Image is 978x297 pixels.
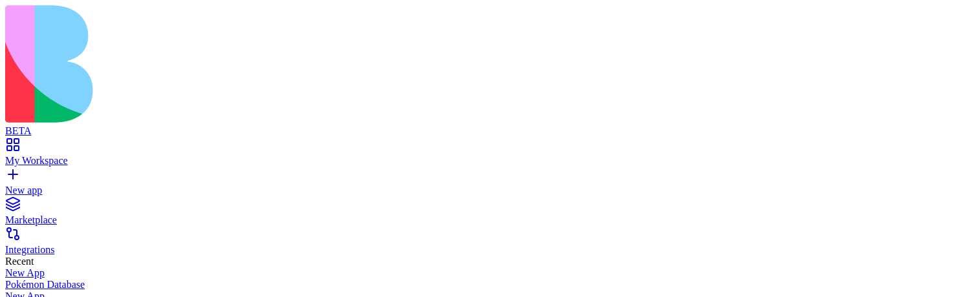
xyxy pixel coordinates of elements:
[5,5,525,123] img: logo
[5,279,973,291] a: Pokémon Database
[5,114,973,137] a: BETA
[5,267,973,279] a: New App
[5,173,973,196] a: New app
[5,214,973,226] div: Marketplace
[5,185,973,196] div: New app
[5,232,973,256] a: Integrations
[5,155,973,167] div: My Workspace
[5,256,34,267] span: Recent
[5,143,973,167] a: My Workspace
[5,203,973,226] a: Marketplace
[5,244,973,256] div: Integrations
[5,125,973,137] div: BETA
